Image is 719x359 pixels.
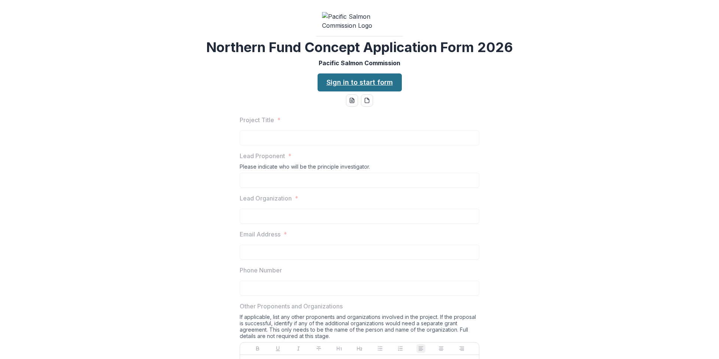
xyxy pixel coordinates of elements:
[376,344,385,353] button: Bullet List
[396,344,405,353] button: Ordered List
[457,344,466,353] button: Align Right
[355,344,364,353] button: Heading 2
[206,39,513,55] h2: Northern Fund Concept Application Form 2026
[240,151,285,160] p: Lead Proponent
[240,115,274,124] p: Project Title
[335,344,344,353] button: Heading 1
[240,230,280,239] p: Email Address
[319,58,400,67] p: Pacific Salmon Commission
[322,12,397,30] img: Pacific Salmon Commission Logo
[240,314,479,342] div: If applicable, list any other proponents and organizations involved in the project. If the propos...
[318,73,402,91] a: Sign in to start form
[346,94,358,106] button: word-download
[240,163,479,173] div: Please indicate who will be the principle investigator.
[253,344,262,353] button: Bold
[294,344,303,353] button: Italicize
[240,266,282,275] p: Phone Number
[240,194,292,203] p: Lead Organization
[437,344,446,353] button: Align Center
[273,344,282,353] button: Underline
[361,94,373,106] button: pdf-download
[240,302,343,311] p: Other Proponents and Organizations
[416,344,425,353] button: Align Left
[314,344,323,353] button: Strike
